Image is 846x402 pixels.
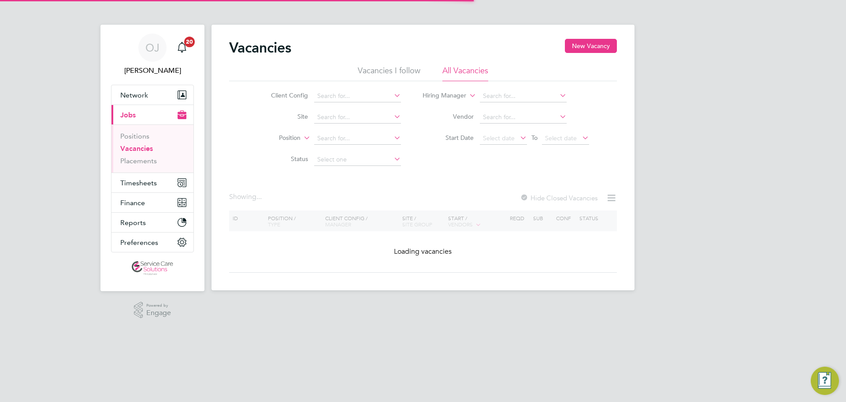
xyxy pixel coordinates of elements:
[120,218,146,227] span: Reports
[173,34,191,62] a: 20
[111,65,194,76] span: Oliver Jefferson
[120,111,136,119] span: Jobs
[100,25,204,291] nav: Main navigation
[545,134,577,142] span: Select date
[416,91,466,100] label: Hiring Manager
[423,113,474,120] label: Vendor
[520,194,597,202] label: Hide Closed Vacancies
[111,261,194,275] a: Go to home page
[184,37,195,47] span: 20
[423,134,474,142] label: Start Date
[250,134,301,143] label: Position
[257,113,308,120] label: Site
[314,154,401,166] input: Select one
[120,132,149,140] a: Positions
[314,111,401,124] input: Search for...
[565,39,617,53] button: New Vacancy
[111,105,193,124] button: Jobs
[146,302,171,309] span: Powered by
[134,302,171,319] a: Powered byEngage
[256,192,262,201] span: ...
[442,65,488,81] li: All Vacancies
[483,134,515,142] span: Select date
[120,199,145,207] span: Finance
[529,132,540,143] span: To
[120,157,157,165] a: Placements
[358,65,420,81] li: Vacancies I follow
[314,132,401,145] input: Search for...
[132,261,173,275] img: servicecare-logo-retina.png
[111,34,194,76] a: OJ[PERSON_NAME]
[229,39,291,56] h2: Vacancies
[145,42,160,53] span: OJ
[314,90,401,102] input: Search for...
[111,124,193,173] div: Jobs
[120,144,153,153] a: Vacancies
[257,91,308,99] label: Client Config
[111,213,193,232] button: Reports
[111,85,193,105] button: Network
[229,192,263,202] div: Showing
[146,309,171,317] span: Engage
[111,193,193,212] button: Finance
[120,91,148,99] span: Network
[120,179,157,187] span: Timesheets
[111,173,193,192] button: Timesheets
[111,233,193,252] button: Preferences
[257,155,308,163] label: Status
[480,111,567,124] input: Search for...
[120,238,158,247] span: Preferences
[480,90,567,102] input: Search for...
[811,367,839,395] button: Engage Resource Center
